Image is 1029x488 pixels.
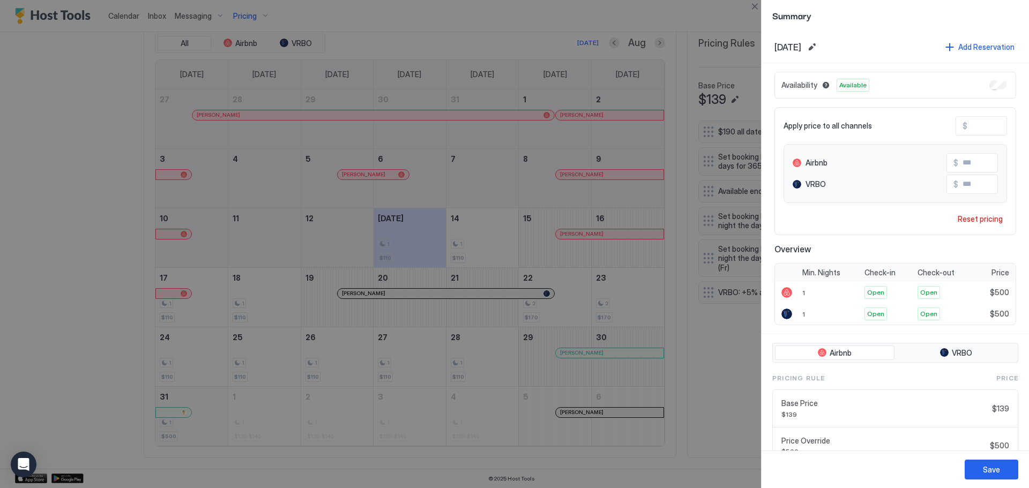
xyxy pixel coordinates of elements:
div: tab-group [772,343,1018,363]
span: Price Override [781,436,986,446]
div: Open Intercom Messenger [11,452,36,477]
span: Summary [772,9,1018,22]
button: Blocked dates override all pricing rules and remain unavailable until manually unblocked [819,79,832,92]
button: Airbnb [775,346,894,361]
span: Availability [781,80,817,90]
span: Check-out [918,268,955,277]
span: $ [953,158,958,168]
button: Reset pricing [953,212,1007,226]
span: $500 [990,441,1009,451]
div: Save [983,464,1000,475]
span: Price [996,373,1018,383]
span: VRBO [806,179,826,189]
span: 1 [802,289,805,297]
span: Base Price [781,399,988,408]
span: Available [839,80,867,90]
button: Add Reservation [944,40,1016,54]
span: Check-in [864,268,896,277]
span: Airbnb [806,158,827,168]
span: Min. Nights [802,268,840,277]
div: Add Reservation [958,41,1015,52]
span: Apply price to all channels [784,121,872,131]
span: Pricing Rule [772,373,825,383]
span: $500 [781,447,986,455]
span: $500 [990,309,1009,319]
button: Save [965,460,1018,479]
span: $139 [781,410,988,418]
span: Airbnb [830,348,852,358]
span: VRBO [952,348,972,358]
button: VRBO [897,346,1016,361]
span: $ [963,121,967,131]
span: $500 [990,288,1009,297]
span: Overview [774,244,1016,254]
span: Open [920,288,937,297]
button: Edit date range [806,41,818,54]
span: Open [867,288,884,297]
span: Open [867,309,884,319]
span: 1 [802,310,805,318]
span: $139 [992,404,1009,414]
span: $ [953,179,958,189]
span: Open [920,309,937,319]
span: Price [991,268,1009,277]
span: [DATE] [774,42,801,52]
div: Reset pricing [958,213,1003,224]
